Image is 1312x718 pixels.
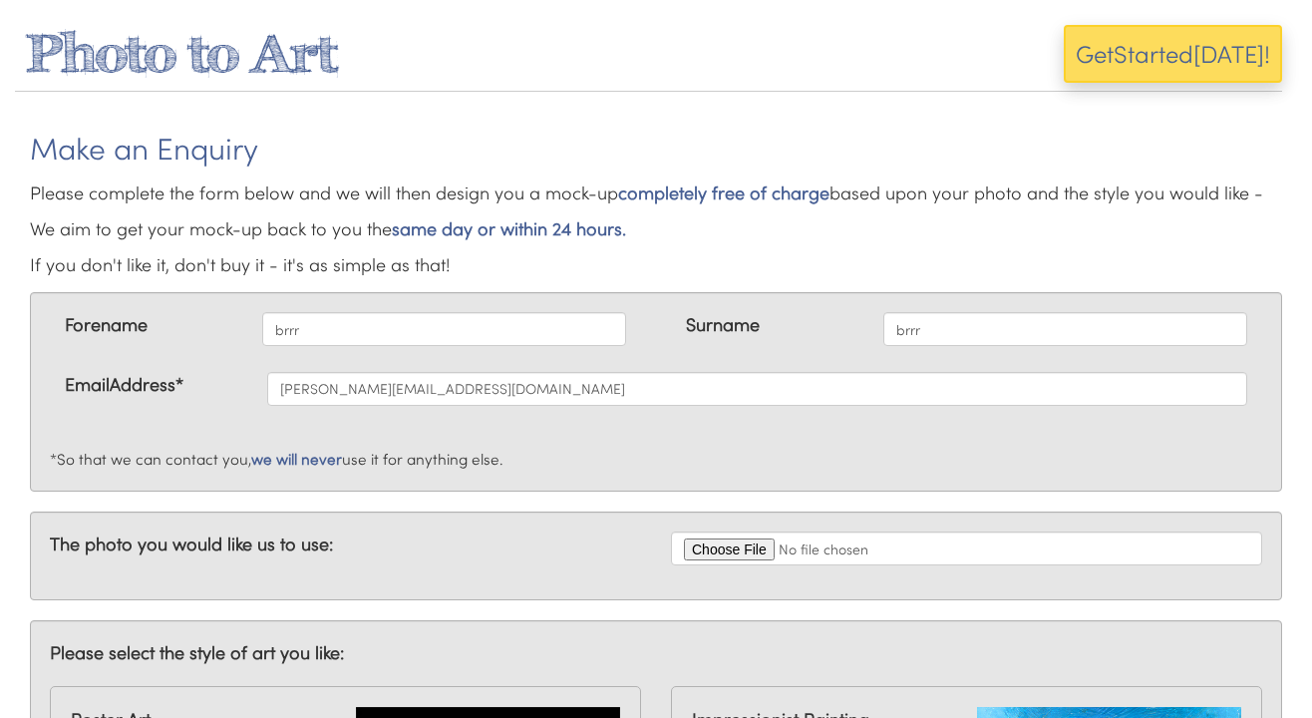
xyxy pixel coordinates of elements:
[65,312,148,338] label: Forename
[686,312,760,338] label: Surname
[1064,25,1282,83] button: GetStarted[DATE]!
[1076,37,1114,70] span: Get
[251,449,342,469] em: we will never
[65,372,183,398] label: EmailAddress*
[30,132,1282,165] h3: Make an Enquiry
[1165,37,1193,70] span: ed
[392,216,626,240] em: same day or within 24 hours.
[618,180,829,204] em: completely free of charge
[50,640,344,664] strong: Please select the style of art you like:
[50,532,333,555] strong: The photo you would like us to use:
[50,449,503,469] small: *So that we can contact you, use it for anything else.
[25,22,338,84] a: Photo to Art
[30,175,1282,282] p: Please complete the form below and we will then design you a mock-up based upon your photo and th...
